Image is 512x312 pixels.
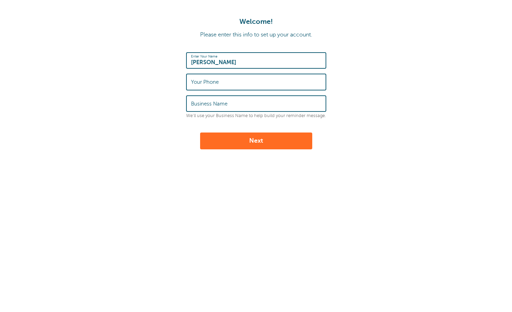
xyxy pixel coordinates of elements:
button: Next [200,133,312,149]
h1: Welcome! [7,18,505,26]
label: Enter Your Name [191,54,217,59]
label: Your Phone [191,79,219,85]
p: Please enter this info to set up your account. [7,32,505,38]
label: Business Name [191,101,227,107]
p: We'll use your Business Name to help build your reminder message. [186,113,326,118]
